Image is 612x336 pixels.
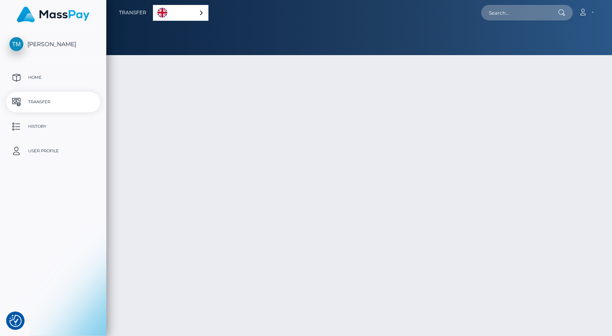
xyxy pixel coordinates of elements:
[153,5,208,20] a: English
[6,116,100,137] a: History
[9,96,97,108] p: Transfer
[6,40,100,48] span: [PERSON_NAME]
[6,67,100,88] a: Home
[9,315,22,327] img: Revisit consent button
[119,4,146,21] a: Transfer
[17,7,90,22] img: MassPay
[9,145,97,157] p: User Profile
[6,141,100,161] a: User Profile
[481,5,558,20] input: Search...
[9,71,97,84] p: Home
[153,5,208,21] div: Language
[9,120,97,133] p: History
[9,315,22,327] button: Consent Preferences
[6,92,100,112] a: Transfer
[153,5,208,21] aside: Language selected: English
